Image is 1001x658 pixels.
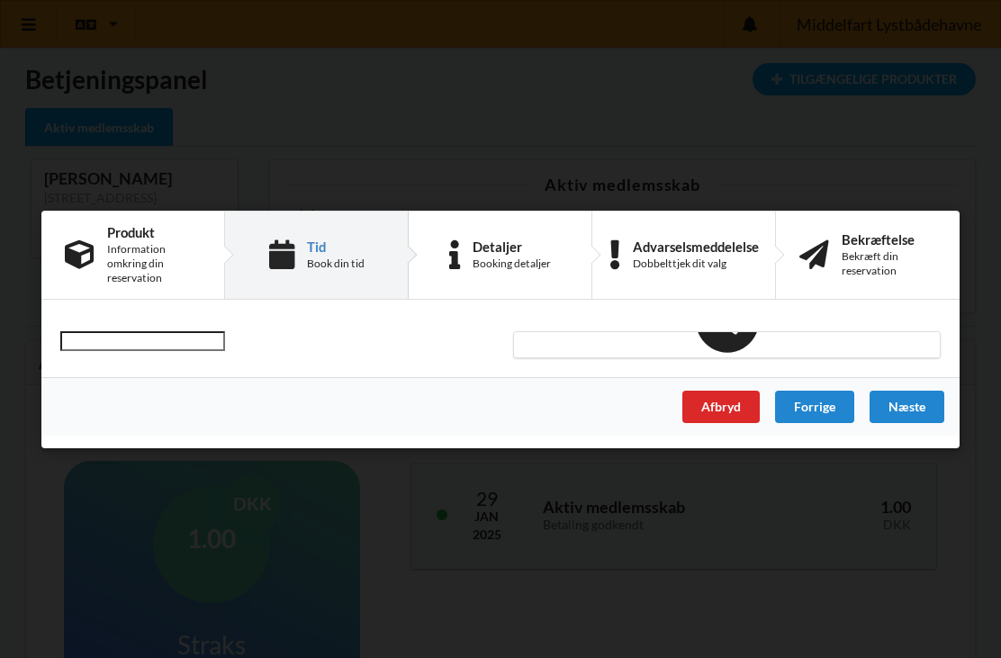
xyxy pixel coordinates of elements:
[611,288,843,387] h2: Ingen tilgængelige tider
[107,242,201,285] div: Information omkring din reservation
[107,224,201,239] div: Produkt
[473,239,551,253] div: Detaljer
[682,390,760,422] div: Afbryd
[775,390,854,422] div: Forrige
[842,249,936,278] div: Bekræft din reservation
[842,231,936,246] div: Bekræftelse
[870,390,944,422] div: Næste
[633,257,759,271] div: Dobbelttjek dit valg
[473,257,551,271] div: Booking detaljer
[307,239,365,253] div: Tid
[307,257,365,271] div: Book din tid
[633,239,759,253] div: Advarselsmeddelelse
